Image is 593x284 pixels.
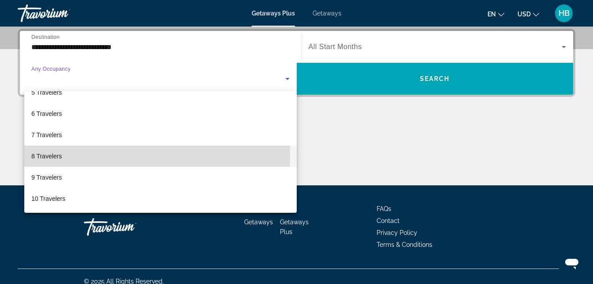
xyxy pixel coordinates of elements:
[558,249,586,277] iframe: Button to launch messaging window
[31,108,62,119] span: 6 Travelers
[31,87,62,98] span: 5 Travelers
[31,130,62,140] span: 7 Travelers
[31,172,62,183] span: 9 Travelers
[31,193,65,204] span: 10 Travelers
[31,151,62,161] span: 8 Travelers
